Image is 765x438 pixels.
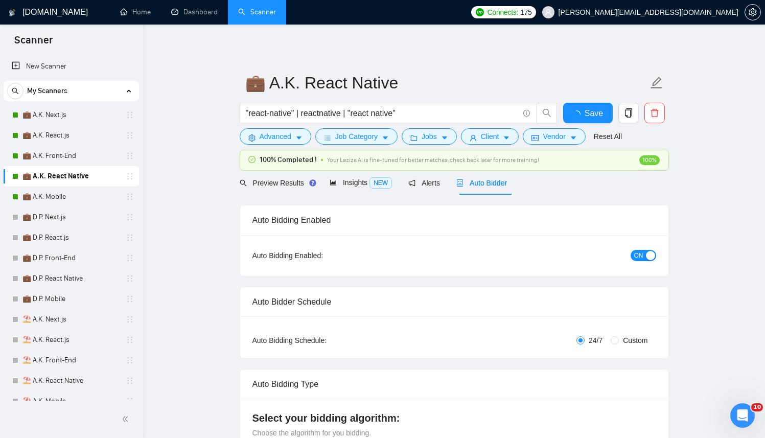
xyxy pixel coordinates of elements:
button: userClientcaret-down [461,128,519,145]
span: user [545,9,552,16]
span: Job Category [335,131,378,142]
button: idcardVendorcaret-down [523,128,585,145]
span: caret-down [503,134,510,142]
a: 💼 A.K. Next.js [22,105,120,125]
span: Insights [330,178,392,187]
iframe: Intercom live chat [730,403,755,428]
span: search [537,108,557,118]
a: 💼 A.K. Mobile [22,187,120,207]
span: caret-down [295,134,303,142]
span: holder [126,295,134,303]
a: 💼 A.K. React.js [22,125,120,146]
a: 💼 D.P. React.js [22,227,120,248]
span: holder [126,274,134,283]
a: 💼 D.P. Next.js [22,207,120,227]
span: Connects: [488,7,518,18]
a: ⛱️ A.K. Mobile [22,391,120,411]
a: ⛱️ A.K. Front-End [22,350,120,371]
span: holder [126,213,134,221]
span: bars [324,134,331,142]
a: 💼 D.P. React Native [22,268,120,289]
span: Vendor [543,131,565,142]
a: setting [745,8,761,16]
a: Reset All [594,131,622,142]
span: Alerts [408,179,440,187]
span: check-circle [248,156,256,163]
span: 10 [751,403,763,411]
button: Save [563,103,613,123]
input: Search Freelance Jobs... [246,107,519,120]
span: 100% [639,155,660,165]
span: holder [126,193,134,201]
span: loading [572,110,585,119]
span: robot [456,179,463,187]
span: search [240,179,247,187]
a: homeHome [120,8,151,16]
span: user [470,134,477,142]
button: search [7,83,24,99]
a: ⛱️ A.K. Next.js [22,309,120,330]
span: 24/7 [585,335,607,346]
div: Auto Bidding Enabled [252,205,656,235]
img: logo [9,5,16,21]
span: holder [126,111,134,119]
div: Auto Bidder Schedule [252,287,656,316]
span: edit [650,76,663,89]
span: caret-down [570,134,577,142]
button: barsJob Categorycaret-down [315,128,398,145]
span: Your Laziza AI is fine-tuned for better matches, check back later for more training! [327,156,539,164]
div: Auto Bidding Type [252,370,656,399]
span: holder [126,397,134,405]
span: holder [126,377,134,385]
span: 100% Completed ! [260,154,317,166]
span: holder [126,172,134,180]
li: New Scanner [4,56,139,77]
span: 175 [520,7,531,18]
span: NEW [369,177,392,189]
h4: Select your bidding algorithm: [252,411,656,425]
a: 💼 A.K. Front-End [22,146,120,166]
input: Scanner name... [245,70,648,96]
span: Scanner [6,33,61,54]
span: setting [745,8,760,16]
span: area-chart [330,179,337,186]
div: Auto Bidding Schedule: [252,335,387,346]
span: search [8,87,23,95]
span: Auto Bidder [456,179,507,187]
a: dashboardDashboard [171,8,218,16]
span: holder [126,234,134,242]
div: Tooltip anchor [308,178,317,188]
span: ON [634,250,643,261]
div: Auto Bidding Enabled: [252,250,387,261]
a: ⛱️ A.K. React Native [22,371,120,391]
span: holder [126,356,134,364]
span: delete [645,108,664,118]
span: holder [126,131,134,140]
span: holder [126,254,134,262]
span: notification [408,179,415,187]
span: Client [481,131,499,142]
span: caret-down [441,134,448,142]
a: searchScanner [238,8,276,16]
button: setting [745,4,761,20]
span: Custom [619,335,652,346]
a: 💼 D.P. Mobile [22,289,120,309]
a: ⛱️ A.K. React.js [22,330,120,350]
span: info-circle [523,110,530,117]
span: My Scanners [27,81,67,101]
span: Save [585,107,603,120]
button: settingAdvancedcaret-down [240,128,311,145]
a: 💼 D.P. Front-End [22,248,120,268]
span: folder [410,134,418,142]
span: holder [126,152,134,160]
span: Advanced [260,131,291,142]
span: idcard [531,134,539,142]
span: Jobs [422,131,437,142]
span: caret-down [382,134,389,142]
span: setting [248,134,256,142]
span: holder [126,315,134,324]
button: folderJobscaret-down [402,128,457,145]
span: double-left [122,414,132,424]
img: upwork-logo.png [476,8,484,16]
button: delete [644,103,665,123]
